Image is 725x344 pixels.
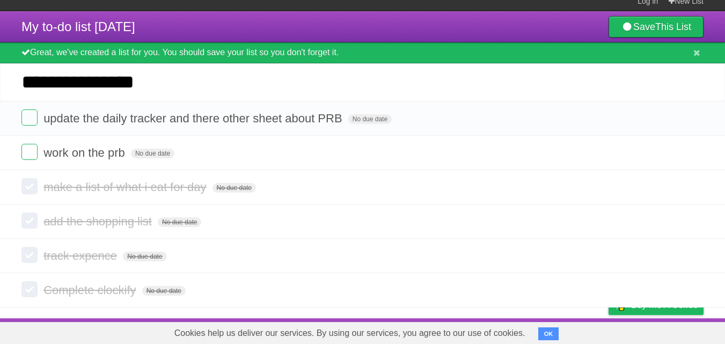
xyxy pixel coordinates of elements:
[21,144,38,160] label: Done
[213,183,256,193] span: No due date
[131,149,174,158] span: No due date
[21,109,38,126] label: Done
[466,321,488,341] a: About
[158,217,201,227] span: No due date
[43,146,128,159] span: work on the prb
[538,327,559,340] button: OK
[43,249,120,262] span: track expence
[348,114,392,124] span: No due date
[123,252,166,261] span: No due date
[164,323,536,344] span: Cookies help us deliver our services. By using our services, you agree to our use of cookies.
[43,180,209,194] span: make a list of what i eat for day
[21,178,38,194] label: Done
[43,283,138,297] span: Complete clockify
[43,215,155,228] span: add the shopping list
[609,16,704,38] a: SaveThis List
[501,321,545,341] a: Developers
[21,213,38,229] label: Done
[636,321,704,341] a: Suggest a feature
[142,286,186,296] span: No due date
[558,321,582,341] a: Terms
[595,321,623,341] a: Privacy
[631,296,698,314] span: Buy me a coffee
[21,19,135,34] span: My to-do list [DATE]
[655,21,691,32] b: This List
[21,247,38,263] label: Done
[43,112,345,125] span: update the daily tracker and there other sheet about PRB
[21,281,38,297] label: Done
